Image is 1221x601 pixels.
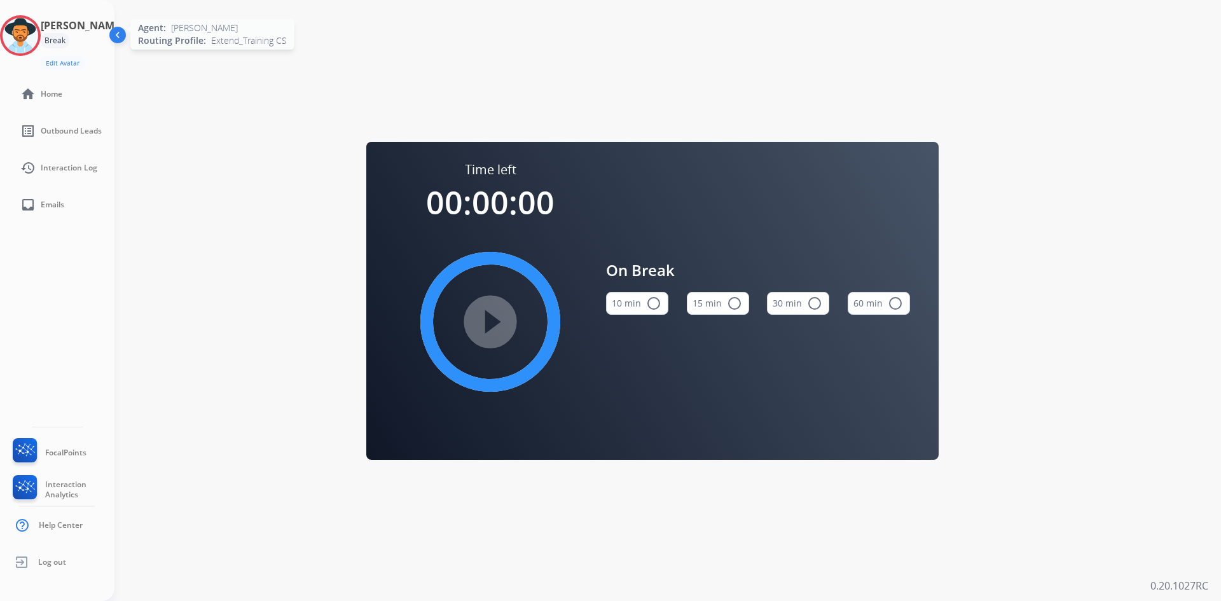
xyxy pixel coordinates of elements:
[807,296,822,311] mat-icon: radio_button_unchecked
[45,480,114,500] span: Interaction Analytics
[10,475,114,504] a: Interaction Analytics
[138,22,166,34] span: Agent:
[45,448,86,458] span: FocalPoints
[465,161,516,179] span: Time left
[41,18,123,33] h3: [PERSON_NAME]
[727,296,742,311] mat-icon: radio_button_unchecked
[41,33,69,48] div: Break
[20,123,36,139] mat-icon: list_alt
[20,160,36,176] mat-icon: history
[1150,578,1208,593] p: 0.20.1027RC
[41,126,102,136] span: Outbound Leads
[41,89,62,99] span: Home
[41,200,64,210] span: Emails
[20,197,36,212] mat-icon: inbox
[38,557,66,567] span: Log out
[848,292,910,315] button: 60 min
[3,18,38,53] img: avatar
[426,181,555,224] span: 00:00:00
[20,86,36,102] mat-icon: home
[606,292,668,315] button: 10 min
[171,22,238,34] span: [PERSON_NAME]
[41,56,85,71] button: Edit Avatar
[41,163,97,173] span: Interaction Log
[211,34,287,47] span: Extend_Training CS
[767,292,829,315] button: 30 min
[10,438,86,467] a: FocalPoints
[606,259,910,282] span: On Break
[687,292,749,315] button: 15 min
[888,296,903,311] mat-icon: radio_button_unchecked
[138,34,206,47] span: Routing Profile:
[646,296,661,311] mat-icon: radio_button_unchecked
[39,520,83,530] span: Help Center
